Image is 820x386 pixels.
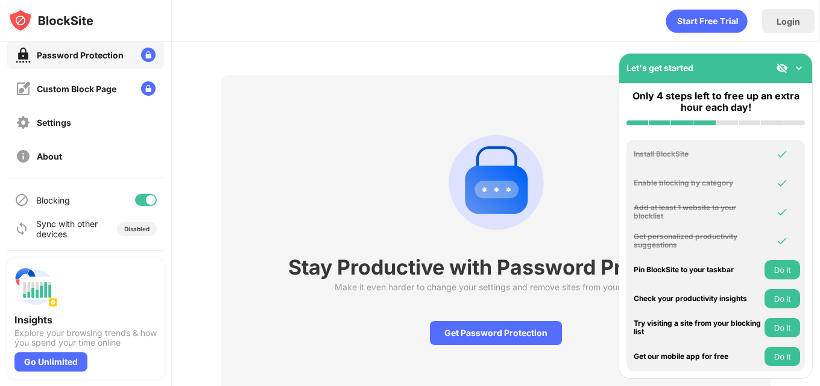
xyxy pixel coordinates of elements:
[335,282,658,292] div: Make it even harder to change your settings and remove sites from your block list
[776,148,788,160] img: omni-check.svg
[765,289,800,308] button: Do it
[430,321,562,345] div: Get Password Protection
[776,62,788,74] img: eye-not-visible.svg
[16,48,31,63] img: password-protection-on.svg
[14,193,29,207] img: blocking-icon.svg
[634,319,762,337] div: Try visiting a site from your blocking list
[141,48,156,62] img: lock-menu.svg
[634,232,762,250] div: Get personalized productivity suggestions
[16,149,31,164] img: about-off.svg
[36,219,98,239] div: Sync with other devices
[124,225,150,232] div: Disabled
[776,235,788,247] img: omni-check.svg
[141,81,156,96] img: lock-menu.svg
[634,204,762,221] div: Add at least 1 website to your blocklist
[37,151,62,161] div: About
[37,117,71,128] div: Settings
[626,90,805,113] div: Only 4 steps left to free up an extra hour each day!
[37,50,124,60] div: Password Protection
[776,177,788,189] img: omni-check.svg
[777,16,800,26] div: Login
[288,255,704,279] div: Stay Productive with Password Protection
[765,260,800,279] button: Do it
[16,81,31,96] img: customize-block-page-off.svg
[14,266,58,309] img: push-insights.svg
[14,222,29,236] img: sync-icon.svg
[634,266,762,274] div: Pin BlockSite to your taskbar
[634,150,762,158] div: Install BlockSite
[37,84,116,94] div: Custom Block Page
[793,62,805,74] img: omni-setup-toggle.svg
[36,195,70,205] div: Blocking
[8,8,93,33] img: logo-blocksite.svg
[634,179,762,187] div: Enable blocking by category
[634,294,762,303] div: Check your productivity insights
[14,314,157,326] div: Insights
[16,115,31,130] img: settings-off.svg
[634,352,762,361] div: Get our mobile app for free
[765,347,800,366] button: Do it
[666,9,748,33] div: animation
[626,63,693,73] div: Let's get started
[14,352,87,372] div: Go Unlimited
[765,318,800,337] button: Do it
[438,125,554,240] div: animation
[776,206,788,218] img: omni-check.svg
[14,328,157,347] div: Explore your browsing trends & how you spend your time online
